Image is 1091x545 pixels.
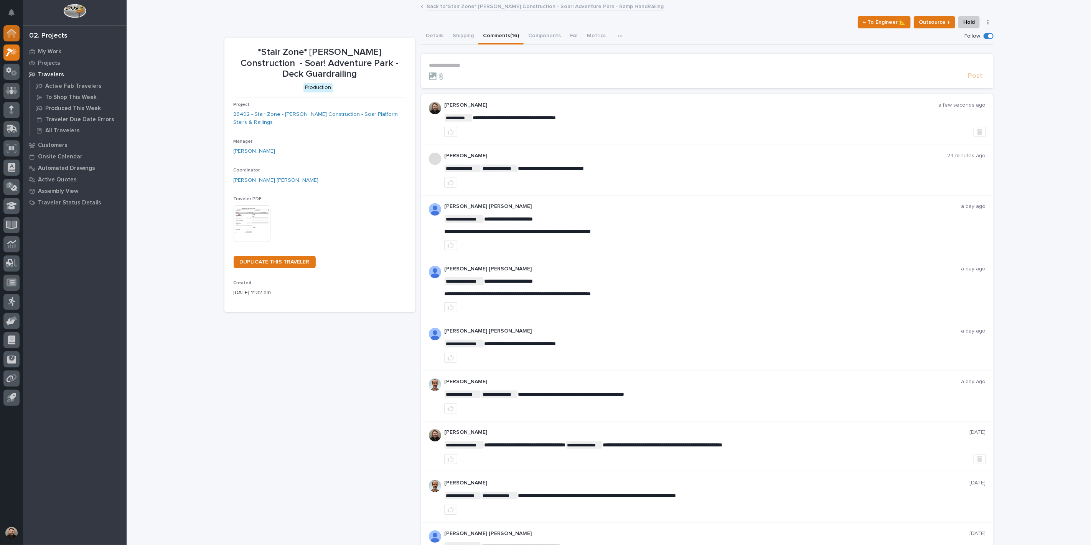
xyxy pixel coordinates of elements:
button: Hold [958,16,980,28]
p: [PERSON_NAME] [444,153,948,159]
p: Produced This Week [45,105,101,112]
p: a day ago [961,203,986,210]
p: Traveler Status Details [38,199,101,206]
p: a day ago [961,379,986,385]
a: [PERSON_NAME] [234,147,275,155]
p: To Shop This Week [45,94,97,101]
img: AOh14GhUnP333BqRmXh-vZ-TpYZQaFVsuOFmGre8SRZf2A=s96-c [429,379,441,391]
span: Coordinator [234,168,260,173]
img: Workspace Logo [63,4,86,18]
button: like this post [444,454,457,464]
p: All Travelers [45,127,80,134]
button: like this post [444,505,457,515]
a: Traveler Due Date Errors [30,114,127,125]
button: users-avatar [3,525,20,541]
a: DUPLICATE THIS TRAVELER [234,256,316,268]
button: Components [524,28,565,44]
p: [DATE] 11:32 am [234,289,406,297]
a: Assembly View [23,185,127,197]
img: AD_cMMRcK_lR-hunIWE1GUPcUjzJ19X9Uk7D-9skk6qMORDJB_ZroAFOMmnE07bDdh4EHUMJPuIZ72TfOWJm2e1TqCAEecOOP... [429,203,441,216]
a: My Work [23,46,127,57]
button: like this post [444,403,457,413]
button: Notifications [3,5,20,21]
button: FAI [565,28,582,44]
a: Travelers [23,69,127,80]
p: Onsite Calendar [38,153,82,160]
img: AD_cMMRcK_lR-hunIWE1GUPcUjzJ19X9Uk7D-9skk6qMORDJB_ZroAFOMmnE07bDdh4EHUMJPuIZ72TfOWJm2e1TqCAEecOOP... [429,328,441,340]
span: DUPLICATE THIS TRAVELER [240,259,310,265]
span: Outsource ↑ [919,18,950,27]
button: like this post [444,302,457,312]
button: Delete post [974,454,986,464]
a: Onsite Calendar [23,151,127,162]
p: Customers [38,142,68,149]
img: AD_cMMRcK_lR-hunIWE1GUPcUjzJ19X9Uk7D-9skk6qMORDJB_ZroAFOMmnE07bDdh4EHUMJPuIZ72TfOWJm2e1TqCAEecOOP... [429,266,441,278]
a: Produced This Week [30,103,127,114]
p: [PERSON_NAME] [PERSON_NAME] [444,530,970,537]
a: 26492 - Stair Zone - [PERSON_NAME] Construction - Soar Platform Stairs & Railings [234,110,406,127]
p: Projects [38,60,60,67]
span: Hold [963,18,975,27]
a: Back to*Stair Zone* [PERSON_NAME] Construction - Soar! Adventure Park - Ramp HandRailing [427,2,664,10]
p: [DATE] [970,530,986,537]
span: Created [234,281,252,285]
span: ← To Engineer 📐 [863,18,906,27]
p: a few seconds ago [939,102,986,109]
button: like this post [444,127,457,137]
p: Travelers [38,71,64,78]
button: Shipping [448,28,478,44]
p: [PERSON_NAME] [444,379,961,385]
p: a day ago [961,266,986,272]
a: [PERSON_NAME] [PERSON_NAME] [234,176,319,184]
button: like this post [444,178,457,188]
p: [PERSON_NAME] [444,102,939,109]
a: To Shop This Week [30,92,127,102]
span: Traveler PDF [234,197,262,201]
a: Customers [23,139,127,151]
button: like this post [444,240,457,250]
p: Assembly View [38,188,78,195]
img: AD_cMMRcK_lR-hunIWE1GUPcUjzJ19X9Uk7D-9skk6qMORDJB_ZroAFOMmnE07bDdh4EHUMJPuIZ72TfOWJm2e1TqCAEecOOP... [429,530,441,543]
div: 02. Projects [29,32,68,40]
button: Outsource ↑ [914,16,955,28]
button: Delete post [974,127,986,137]
img: ACg8ocLB2sBq07NhafZLDpfZztpbDqa4HYtD3rBf5LhdHf4k=s96-c [429,102,441,114]
p: Automated Drawings [38,165,95,172]
a: Projects [23,57,127,69]
p: Follow [965,33,981,40]
p: [PERSON_NAME] [444,480,970,486]
a: Active Quotes [23,174,127,185]
a: Traveler Status Details [23,197,127,208]
img: AOh14GhUnP333BqRmXh-vZ-TpYZQaFVsuOFmGre8SRZf2A=s96-c [429,480,441,492]
span: Manager [234,139,253,144]
p: [PERSON_NAME] [PERSON_NAME] [444,203,961,210]
button: Details [421,28,448,44]
div: Notifications [10,9,20,21]
button: Comments (16) [478,28,524,44]
p: a day ago [961,328,986,334]
a: All Travelers [30,125,127,136]
p: [PERSON_NAME] [PERSON_NAME] [444,266,961,272]
p: [PERSON_NAME] [PERSON_NAME] [444,328,961,334]
p: 24 minutes ago [948,153,986,159]
p: Traveler Due Date Errors [45,116,114,123]
button: ← To Engineer 📐 [858,16,911,28]
span: Post [968,72,983,81]
img: ACg8ocLB2sBq07NhafZLDpfZztpbDqa4HYtD3rBf5LhdHf4k=s96-c [429,429,441,441]
button: Metrics [582,28,610,44]
p: *Stair Zone* [PERSON_NAME] Construction - Soar! Adventure Park - Deck Guardrailing [234,47,406,80]
p: Active Fab Travelers [45,83,102,90]
p: [DATE] [970,480,986,486]
p: My Work [38,48,61,55]
a: Active Fab Travelers [30,81,127,91]
p: Active Quotes [38,176,77,183]
button: Post [965,72,986,81]
span: Project [234,102,250,107]
button: like this post [444,353,457,363]
div: Production [303,83,333,92]
p: [PERSON_NAME] [444,429,970,436]
p: [DATE] [970,429,986,436]
a: Automated Drawings [23,162,127,174]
